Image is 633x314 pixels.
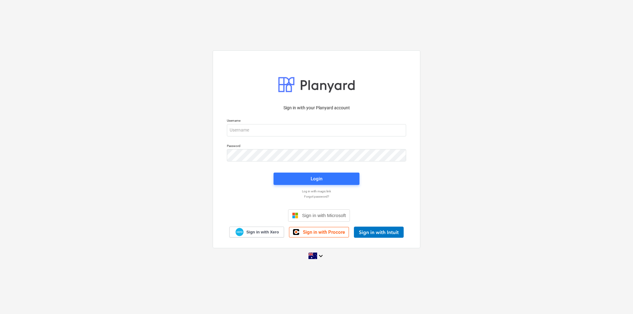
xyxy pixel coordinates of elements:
[227,124,406,136] input: Username
[289,227,349,237] a: Sign in with Procore
[227,119,406,124] p: Username
[229,227,284,237] a: Sign in with Xero
[236,228,244,236] img: Xero logo
[224,195,409,199] a: Forgot password?
[224,189,409,193] a: Log in with magic link
[292,212,298,219] img: Microsoft logo
[303,229,345,235] span: Sign in with Procore
[311,175,322,183] div: Login
[246,229,279,235] span: Sign in with Xero
[227,144,406,149] p: Password
[274,173,359,185] button: Login
[227,105,406,111] p: Sign in with your Planyard account
[302,213,346,218] span: Sign in with Microsoft
[317,252,325,260] i: keyboard_arrow_down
